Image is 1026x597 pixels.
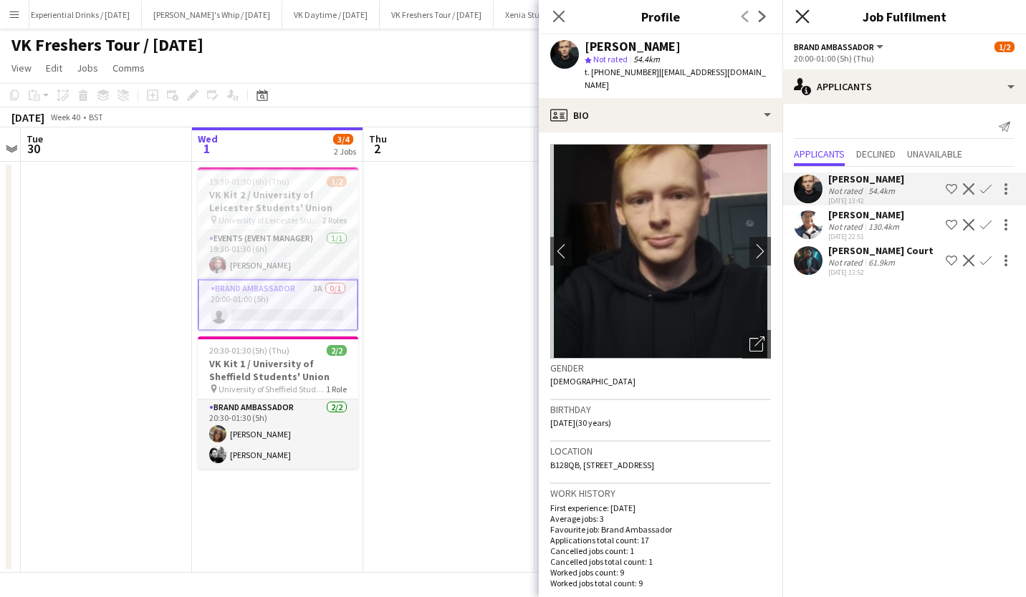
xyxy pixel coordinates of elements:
div: [PERSON_NAME] [585,40,681,53]
span: Brand Ambassador [794,42,874,52]
div: [PERSON_NAME] [828,208,904,221]
h3: Work history [550,487,771,500]
a: Jobs [71,59,104,77]
span: Tue [27,132,43,145]
span: Comms [112,62,145,74]
span: View [11,62,32,74]
h3: Profile [539,7,782,26]
app-job-card: 19:30-01:30 (6h) (Thu)1/2VK Kit 2 / University of Leicester Students' Union University of Leicest... [198,168,358,331]
h3: Birthday [550,403,771,416]
span: 54.4km [631,54,663,64]
div: [PERSON_NAME] Court [828,244,934,257]
span: Thu [369,132,387,145]
button: Brand Ambassador [794,42,886,52]
h3: Location [550,445,771,457]
div: 54.4km [866,185,898,196]
p: Cancelled jobs count: 1 [550,545,771,556]
h3: Job Fulfilment [782,7,1026,26]
div: [DATE] 13:42 [828,196,904,205]
p: Average jobs: 3 [550,513,771,524]
span: 2/2 [327,345,347,356]
div: Applicants [782,69,1026,104]
div: Not rated [828,221,866,232]
div: 2 Jobs [334,146,356,157]
span: 1 Role [326,384,347,394]
div: Not rated [828,257,866,268]
span: [DATE] (30 years) [550,417,611,428]
span: 2 [367,140,387,157]
p: Worked jobs total count: 9 [550,578,771,588]
img: Crew avatar or photo [550,144,771,359]
h1: VK Freshers Tour / [DATE] [11,34,203,56]
div: Bio [539,98,782,132]
span: Declined [856,149,896,159]
span: 1 [196,140,218,157]
span: 2 Roles [322,215,347,225]
p: Favourite job: Brand Ambassador [550,524,771,535]
button: Experiential Drinks / [DATE] [19,1,142,29]
button: VK Freshers Tour / [DATE] [380,1,494,29]
span: [DEMOGRAPHIC_DATA] [550,376,636,387]
span: | [EMAIL_ADDRESS][DOMAIN_NAME] [585,67,766,90]
div: [DATE] 22:51 [828,232,904,241]
p: Applications total count: 17 [550,535,771,545]
span: Edit [46,62,62,74]
a: Edit [40,59,68,77]
div: [PERSON_NAME] [828,173,904,185]
div: [DATE] [11,110,44,125]
div: 61.9km [866,257,898,268]
span: 1/2 [994,42,1015,52]
button: VK Daytime / [DATE] [282,1,380,29]
span: B128QB, [STREET_ADDRESS] [550,460,654,470]
div: 20:00-01:00 (5h) (Thu) [794,53,1015,64]
div: 130.4km [866,221,902,232]
button: [PERSON_NAME]'s Whip / [DATE] [142,1,282,29]
div: BST [89,112,103,122]
span: 19:30-01:30 (6h) (Thu) [209,176,289,187]
span: Jobs [77,62,98,74]
span: 3/4 [333,134,353,145]
span: Unavailable [907,149,962,159]
app-card-role: Events (Event Manager)1/119:30-01:30 (6h)[PERSON_NAME] [198,230,358,279]
span: Not rated [593,54,628,64]
h3: VK Kit 2 / University of Leicester Students' Union [198,188,358,214]
span: 20:30-01:30 (5h) (Thu) [209,345,289,356]
button: Xenia Student Living / [DATE] [494,1,623,29]
span: Week 40 [47,112,83,122]
p: First experience: [DATE] [550,503,771,513]
span: Applicants [794,149,845,159]
app-job-card: 20:30-01:30 (5h) (Thu)2/2VK Kit 1 / University of Sheffield Students' Union University of Sheffie... [198,336,358,469]
span: t. [PHONE_NUMBER] [585,67,659,77]
div: Open photos pop-in [742,330,771,359]
span: 3 [538,140,552,157]
a: View [6,59,37,77]
div: [DATE] 13:52 [828,268,934,277]
h3: Gender [550,361,771,374]
p: Worked jobs count: 9 [550,567,771,578]
span: 1/2 [327,176,347,187]
span: University of Sheffield Students' Union [219,384,326,394]
span: Wed [198,132,218,145]
h3: VK Kit 1 / University of Sheffield Students' Union [198,357,358,383]
div: Not rated [828,185,866,196]
span: 30 [24,140,43,157]
app-card-role: Brand Ambassador2/220:30-01:30 (5h)[PERSON_NAME][PERSON_NAME] [198,399,358,469]
a: Comms [107,59,150,77]
span: University of Leicester Students' Union [219,215,322,225]
p: Cancelled jobs total count: 1 [550,556,771,567]
app-card-role: Brand Ambassador3A0/120:00-01:00 (5h) [198,279,358,331]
